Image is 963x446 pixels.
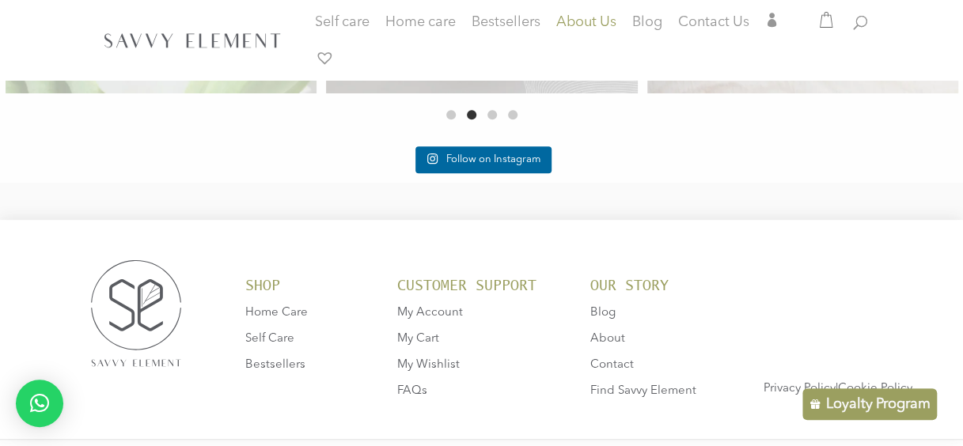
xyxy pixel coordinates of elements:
[763,387,954,391] p: |
[678,15,749,29] span: Contact Us
[472,17,540,32] a: Bestsellers
[763,383,835,395] a: Privacy Policy
[556,15,616,29] span: About Us
[385,17,456,48] a: Home care
[315,17,370,48] a: Self care
[590,333,625,345] a: About
[397,333,439,345] a: My Cart
[397,307,463,319] a: My Account
[632,17,662,32] a: Blog
[315,15,370,29] span: Self care
[590,307,616,319] a: Blog
[397,385,427,397] a: FAQs
[590,278,718,301] h4: OUR STORY
[245,333,294,345] a: Self Care
[397,359,460,371] a: My Wishlist
[245,359,305,371] a: Bestsellers
[472,15,540,29] span: Bestsellers
[446,154,540,164] span: Follow on Instagram
[590,359,634,371] a: Contact
[837,383,912,395] a: Cookie Policy
[678,17,749,32] a: Contact Us
[632,15,662,29] span: Blog
[397,278,545,301] h4: CUSTOMER SUPPORT
[765,13,779,32] a: 
[100,28,285,51] img: SavvyElement
[245,278,373,301] h4: SHOP
[765,13,779,27] span: 
[590,385,696,397] a: Find Savvy Element
[74,243,199,386] img: Se Logo
[385,15,456,29] span: Home care
[427,153,438,164] svg: Instagram
[556,17,616,32] a: About Us
[826,395,931,414] p: Loyalty Program
[415,146,552,173] a: Instagram Follow on Instagram
[245,307,308,319] a: Home Care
